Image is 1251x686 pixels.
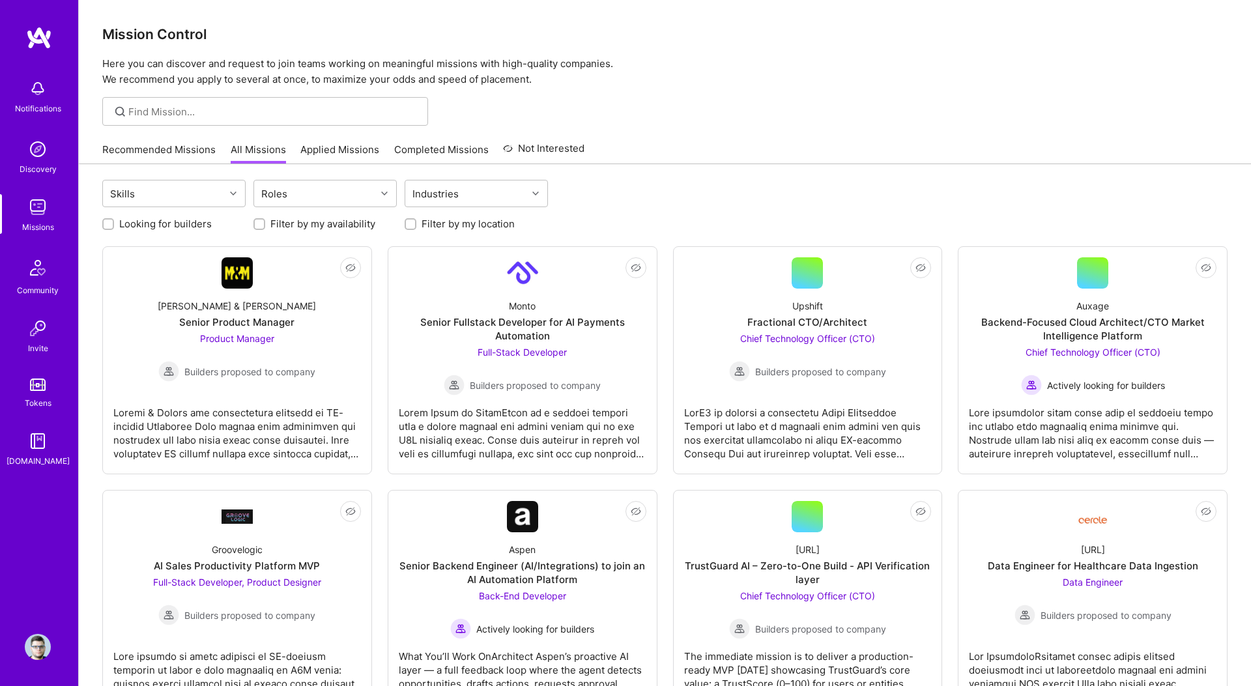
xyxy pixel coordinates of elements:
[17,283,59,297] div: Community
[102,56,1228,87] p: Here you can discover and request to join teams working on meaningful missions with high-quality ...
[450,618,471,639] img: Actively looking for builders
[684,395,932,461] div: LorE3 ip dolorsi a consectetu Adipi Elitseddoe Tempori ut labo et d magnaali enim admini ven quis...
[22,252,53,283] img: Community
[28,341,48,355] div: Invite
[532,190,539,197] i: icon Chevron
[128,105,418,119] input: Find Mission...
[1063,577,1123,588] span: Data Engineer
[740,590,875,601] span: Chief Technology Officer (CTO)
[25,136,51,162] img: discovery
[399,315,646,343] div: Senior Fullstack Developer for AI Payments Automation
[102,26,1228,42] h3: Mission Control
[22,634,54,660] a: User Avatar
[796,543,820,556] div: [URL]
[22,220,54,234] div: Missions
[15,102,61,115] div: Notifications
[345,263,356,273] i: icon EyeClosed
[740,333,875,344] span: Chief Technology Officer (CTO)
[399,395,646,461] div: Lorem Ipsum do SitamEtcon ad e seddoei tempori utla e dolore magnaal eni admini veniam qui no exe...
[394,143,489,164] a: Completed Missions
[478,347,567,358] span: Full-Stack Developer
[755,622,886,636] span: Builders proposed to company
[25,396,51,410] div: Tokens
[102,143,216,164] a: Recommended Missions
[158,299,316,313] div: [PERSON_NAME] & [PERSON_NAME]
[270,217,375,231] label: Filter by my availability
[230,190,237,197] i: icon Chevron
[258,184,291,203] div: Roles
[792,299,823,313] div: Upshift
[1201,506,1211,517] i: icon EyeClosed
[479,590,566,601] span: Back-End Developer
[25,634,51,660] img: User Avatar
[988,559,1198,573] div: Data Engineer for Healthcare Data Ingestion
[1077,506,1108,528] img: Company Logo
[631,263,641,273] i: icon EyeClosed
[1026,347,1160,358] span: Chief Technology Officer (CTO)
[399,559,646,586] div: Senior Backend Engineer (AI/Integrations) to join an AI Automation Platform
[184,365,315,379] span: Builders proposed to company
[154,559,320,573] div: AI Sales Productivity Platform MVP
[25,194,51,220] img: teamwork
[969,257,1216,463] a: AuxageBackend-Focused Cloud Architect/CTO Market Intelligence PlatformChief Technology Officer (C...
[300,143,379,164] a: Applied Missions
[231,143,286,164] a: All Missions
[915,506,926,517] i: icon EyeClosed
[684,559,932,586] div: TrustGuard AI – Zero-to-One Build - API Verification layer
[25,76,51,102] img: bell
[503,141,584,164] a: Not Interested
[184,608,315,622] span: Builders proposed to company
[212,543,263,556] div: Groovelogic
[113,104,128,119] i: icon SearchGrey
[1201,263,1211,273] i: icon EyeClosed
[179,315,295,329] div: Senior Product Manager
[422,217,515,231] label: Filter by my location
[7,454,70,468] div: [DOMAIN_NAME]
[30,379,46,391] img: tokens
[1021,375,1042,395] img: Actively looking for builders
[399,257,646,463] a: Company LogoMontoSenior Fullstack Developer for AI Payments AutomationFull-Stack Developer Builde...
[631,506,641,517] i: icon EyeClosed
[747,315,867,329] div: Fractional CTO/Architect
[1041,608,1172,622] span: Builders proposed to company
[345,506,356,517] i: icon EyeClosed
[113,257,361,463] a: Company Logo[PERSON_NAME] & [PERSON_NAME]Senior Product ManagerProduct Manager Builders proposed ...
[119,217,212,231] label: Looking for builders
[1081,543,1105,556] div: [URL]
[26,26,52,50] img: logo
[969,315,1216,343] div: Backend-Focused Cloud Architect/CTO Market Intelligence Platform
[1014,605,1035,625] img: Builders proposed to company
[969,395,1216,461] div: Lore ipsumdolor sitam conse adip el seddoeiu tempo inc utlabo etdo magnaaliq enima minimve qui. N...
[1076,299,1109,313] div: Auxage
[381,190,388,197] i: icon Chevron
[915,263,926,273] i: icon EyeClosed
[20,162,57,176] div: Discovery
[153,577,321,588] span: Full-Stack Developer, Product Designer
[444,375,465,395] img: Builders proposed to company
[509,299,536,313] div: Monto
[25,315,51,341] img: Invite
[509,543,536,556] div: Aspen
[409,184,462,203] div: Industries
[729,618,750,639] img: Builders proposed to company
[507,501,538,532] img: Company Logo
[476,622,594,636] span: Actively looking for builders
[755,365,886,379] span: Builders proposed to company
[222,509,253,523] img: Company Logo
[470,379,601,392] span: Builders proposed to company
[113,395,361,461] div: Loremi & Dolors ame consectetura elitsedd ei TE-incidid Utlaboree Dolo magnaa enim adminimven qui...
[507,257,538,289] img: Company Logo
[222,257,253,289] img: Company Logo
[107,184,138,203] div: Skills
[684,257,932,463] a: UpshiftFractional CTO/ArchitectChief Technology Officer (CTO) Builders proposed to companyBuilder...
[25,428,51,454] img: guide book
[729,361,750,382] img: Builders proposed to company
[1047,379,1165,392] span: Actively looking for builders
[158,361,179,382] img: Builders proposed to company
[200,333,274,344] span: Product Manager
[158,605,179,625] img: Builders proposed to company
